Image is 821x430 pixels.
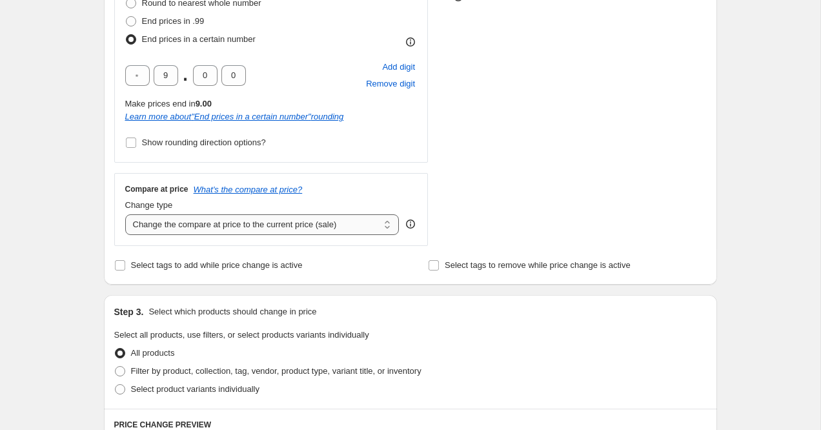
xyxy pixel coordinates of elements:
h6: PRICE CHANGE PREVIEW [114,420,707,430]
p: Select which products should change in price [148,305,316,318]
span: All products [131,348,175,358]
span: Select all products, use filters, or select products variants individually [114,330,369,340]
input: ﹡ [193,65,218,86]
div: help [404,218,417,230]
button: Remove placeholder [364,76,417,92]
span: Select tags to remove while price change is active [445,260,631,270]
b: 9.00 [196,99,212,108]
span: Filter by product, collection, tag, vendor, product type, variant title, or inventory [131,366,421,376]
span: . [182,65,189,86]
span: Remove digit [366,77,415,90]
button: Add placeholder [380,59,417,76]
input: ﹡ [154,65,178,86]
span: Make prices end in [125,99,212,108]
i: Learn more about " End prices in a certain number " rounding [125,112,344,121]
h2: Step 3. [114,305,144,318]
span: Show rounding direction options? [142,138,266,147]
span: Select tags to add while price change is active [131,260,303,270]
span: Add digit [382,61,415,74]
span: Change type [125,200,173,210]
input: ﹡ [125,65,150,86]
h3: Compare at price [125,184,188,194]
button: What's the compare at price? [194,185,303,194]
a: Learn more about"End prices in a certain number"rounding [125,112,344,121]
span: End prices in a certain number [142,34,256,44]
span: Select product variants individually [131,384,259,394]
span: End prices in .99 [142,16,205,26]
input: ﹡ [221,65,246,86]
